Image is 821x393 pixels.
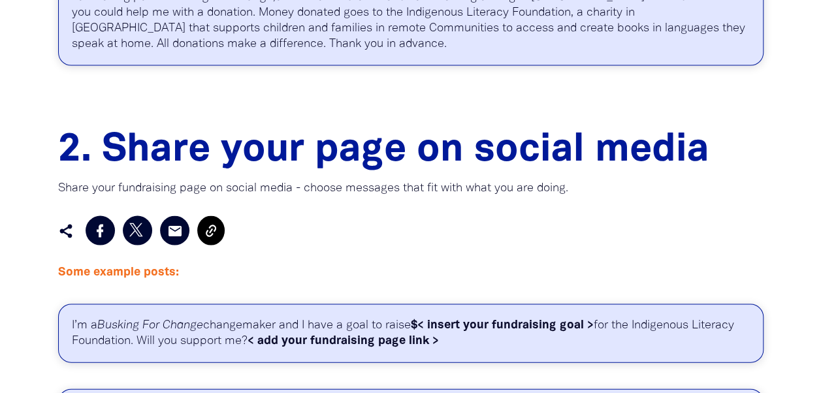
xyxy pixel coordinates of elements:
[58,304,764,363] p: I’m a changemaker and I have a goal to raise for the Indigenous Literacy Foundation. Will you sup...
[97,320,203,331] em: Busking For Change
[58,181,764,196] p: Share your fundraising page on social media - choose messages that fit with what you are doing.
[58,133,709,168] span: 2. Share your page on social media
[248,336,439,346] strong: < add your fundraising page link >
[58,267,179,277] span: Some example posts:
[86,216,115,245] a: Share
[160,216,189,245] a: email
[411,320,594,330] strong: $< insert your fundraising goal >
[123,216,152,245] a: Post
[167,223,183,239] i: email
[197,216,225,245] button: Copy Link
